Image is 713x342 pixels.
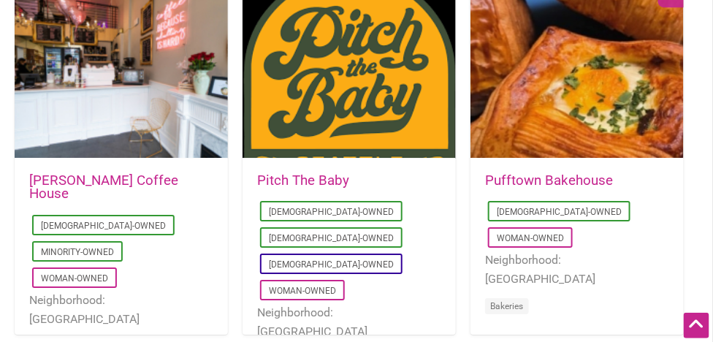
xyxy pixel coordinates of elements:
[490,301,523,311] a: Bakeries
[269,286,336,296] a: Woman-Owned
[29,172,178,202] a: [PERSON_NAME] Coffee House
[257,303,441,341] li: Neighborhood: [GEOGRAPHIC_DATA]
[257,172,349,189] a: Pitch The Baby
[684,313,709,338] div: Scroll Back to Top
[29,291,213,328] li: Neighborhood: [GEOGRAPHIC_DATA]
[497,207,622,217] a: [DEMOGRAPHIC_DATA]-Owned
[41,221,166,231] a: [DEMOGRAPHIC_DATA]-Owned
[269,259,394,270] a: [DEMOGRAPHIC_DATA]-Owned
[41,273,108,284] a: Woman-Owned
[269,207,394,217] a: [DEMOGRAPHIC_DATA]-Owned
[485,172,613,189] a: Pufftown Bakehouse
[485,251,669,288] li: Neighborhood: [GEOGRAPHIC_DATA]
[497,233,564,243] a: Woman-Owned
[41,247,114,257] a: Minority-Owned
[269,233,394,243] a: [DEMOGRAPHIC_DATA]-Owned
